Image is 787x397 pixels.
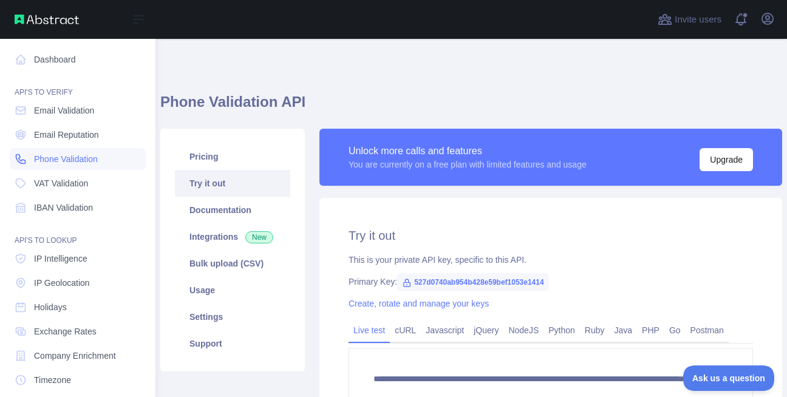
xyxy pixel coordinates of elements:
[175,277,290,304] a: Usage
[349,321,390,340] a: Live test
[10,172,146,194] a: VAT Validation
[637,321,664,340] a: PHP
[503,321,543,340] a: NodeJS
[10,124,146,146] a: Email Reputation
[349,254,753,266] div: This is your private API key, specific to this API.
[245,231,273,243] span: New
[390,321,421,340] a: cURL
[10,148,146,170] a: Phone Validation
[10,100,146,121] a: Email Validation
[10,369,146,391] a: Timezone
[349,144,587,158] div: Unlock more calls and features
[175,170,290,197] a: Try it out
[34,129,99,141] span: Email Reputation
[34,277,90,289] span: IP Geolocation
[10,49,146,70] a: Dashboard
[349,227,753,244] h2: Try it out
[421,321,469,340] a: Javascript
[34,202,93,214] span: IBAN Validation
[34,301,67,313] span: Holidays
[10,272,146,294] a: IP Geolocation
[34,374,71,386] span: Timezone
[349,158,587,171] div: You are currently on a free plan with limited features and usage
[10,221,146,245] div: API'S TO LOOKUP
[469,321,503,340] a: jQuery
[349,276,753,288] div: Primary Key:
[15,15,79,24] img: Abstract API
[175,223,290,250] a: Integrations New
[10,248,146,270] a: IP Intelligence
[655,10,724,29] button: Invite users
[610,321,638,340] a: Java
[700,148,753,171] button: Upgrade
[686,321,729,340] a: Postman
[675,13,721,27] span: Invite users
[10,296,146,318] a: Holidays
[10,321,146,342] a: Exchange Rates
[175,304,290,330] a: Settings
[10,73,146,97] div: API'S TO VERIFY
[10,197,146,219] a: IBAN Validation
[34,325,97,338] span: Exchange Rates
[34,177,88,189] span: VAT Validation
[175,197,290,223] a: Documentation
[175,143,290,170] a: Pricing
[397,273,549,291] span: 527d0740ab954b428e59bef1053e1414
[34,153,98,165] span: Phone Validation
[160,92,782,121] h1: Phone Validation API
[175,250,290,277] a: Bulk upload (CSV)
[580,321,610,340] a: Ruby
[683,365,775,391] iframe: Toggle Customer Support
[664,321,686,340] a: Go
[349,299,489,308] a: Create, rotate and manage your keys
[34,350,116,362] span: Company Enrichment
[34,253,87,265] span: IP Intelligence
[543,321,580,340] a: Python
[10,345,146,367] a: Company Enrichment
[175,330,290,357] a: Support
[34,104,94,117] span: Email Validation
